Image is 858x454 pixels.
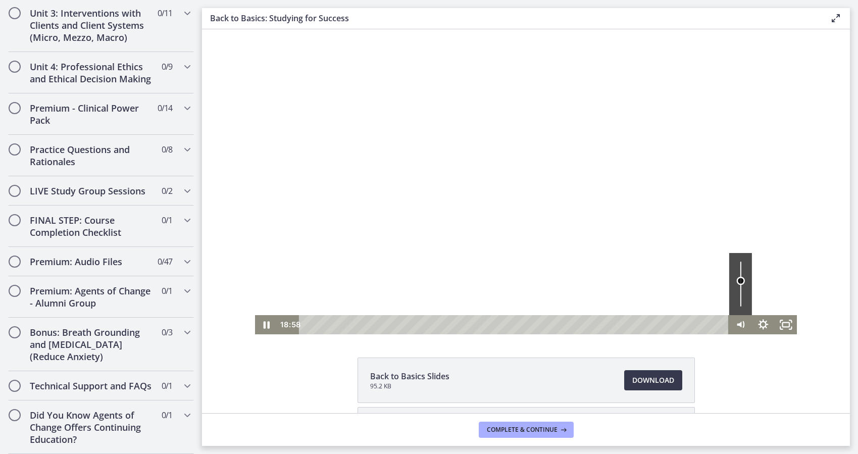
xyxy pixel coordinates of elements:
h2: Unit 3: Interventions with Clients and Client Systems (Micro, Mezzo, Macro) [30,7,153,43]
iframe: Video Lesson [202,29,850,334]
div: Volume [527,224,550,286]
span: Complete & continue [487,426,558,434]
span: 0 / 8 [162,143,172,156]
h2: LIVE Study Group Sessions [30,185,153,197]
span: 95.2 KB [370,382,449,390]
button: Fullscreen [573,286,595,305]
h2: Technical Support and FAQs [30,380,153,392]
h2: Unit 4: Professional Ethics and Ethical Decision Making [30,61,153,85]
button: Show settings menu [550,286,573,305]
span: Download [632,374,674,386]
h2: Premium: Agents of Change - Alumni Group [30,285,153,309]
button: Mute [527,286,550,305]
span: 0 / 11 [158,7,172,19]
span: 0 / 3 [162,326,172,338]
h2: Did You Know Agents of Change Offers Continuing Education? [30,409,153,445]
span: 0 / 14 [158,102,172,114]
span: 0 / 1 [162,285,172,297]
span: Back to Basics Slides [370,370,449,382]
h2: Practice Questions and Rationales [30,143,153,168]
h2: Premium - Clinical Power Pack [30,102,153,126]
button: Complete & continue [479,422,574,438]
span: 0 / 1 [162,380,172,392]
h2: Bonus: Breath Grounding and [MEDICAL_DATA] (Reduce Anxiety) [30,326,153,363]
span: 0 / 47 [158,256,172,268]
span: 0 / 2 [162,185,172,197]
h3: Back to Basics: Studying for Success [210,12,814,24]
span: 0 / 9 [162,61,172,73]
span: 0 / 1 [162,214,172,226]
h2: Premium: Audio Files [30,256,153,268]
h2: FINAL STEP: Course Completion Checklist [30,214,153,238]
span: 0 / 1 [162,409,172,421]
a: Download [624,370,682,390]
